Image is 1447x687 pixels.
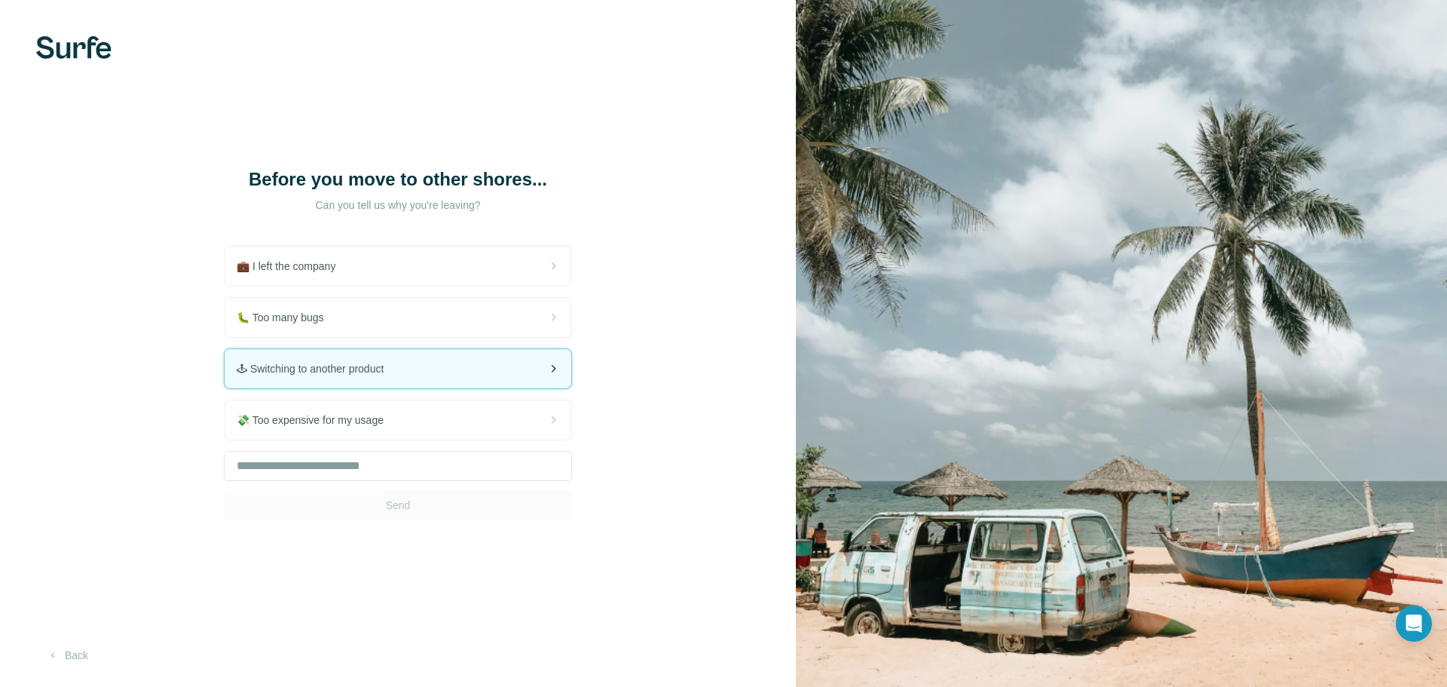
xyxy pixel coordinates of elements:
[247,167,549,192] h1: Before you move to other shores...
[36,642,99,669] button: Back
[247,198,549,213] p: Can you tell us why you're leaving?
[1396,606,1432,642] div: Open Intercom Messenger
[36,36,112,59] img: Surfe's logo
[237,310,336,325] span: 🐛 Too many bugs
[237,259,347,274] span: 💼 I left the company
[237,413,396,428] span: 💸 Too expensive for my usage
[237,361,396,376] span: 🕹 Switching to another product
